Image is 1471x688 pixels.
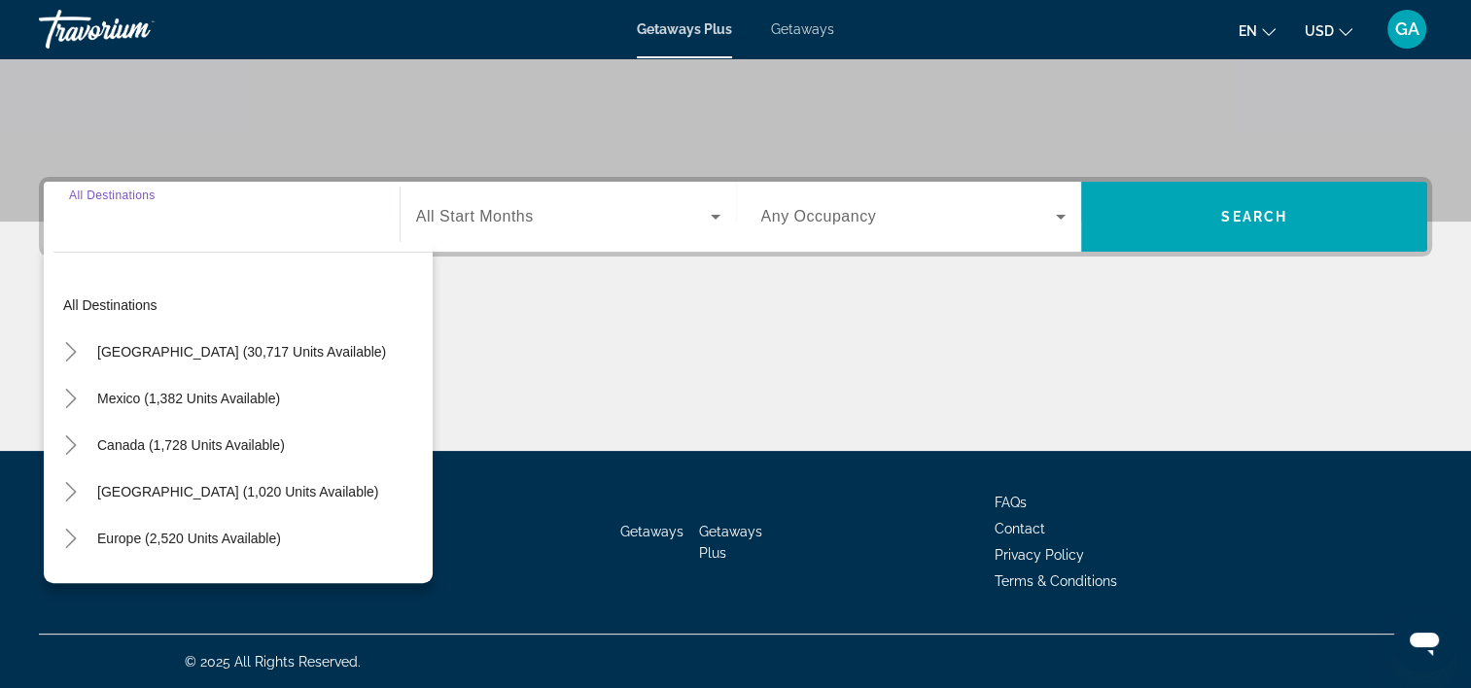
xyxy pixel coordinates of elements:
[771,21,834,37] a: Getaways
[995,495,1027,510] a: FAQs
[88,381,290,416] button: Mexico (1,382 units available)
[88,521,291,556] button: Europe (2,520 units available)
[88,428,295,463] button: Canada (1,728 units available)
[63,297,158,313] span: All destinations
[620,524,683,539] a: Getaways
[53,475,88,509] button: Toggle Caribbean & Atlantic Islands (1,020 units available)
[97,531,281,546] span: Europe (2,520 units available)
[97,344,386,360] span: [GEOGRAPHIC_DATA] (30,717 units available)
[416,208,534,224] span: All Start Months
[995,573,1117,589] a: Terms & Conditions
[39,4,233,54] a: Travorium
[1393,610,1455,672] iframe: Button to launch messaging window
[88,568,289,602] button: Australia (215 units available)
[53,382,88,416] button: Toggle Mexico (1,382 units available)
[44,182,1427,252] div: Search widget
[995,547,1084,563] a: Privacy Policy
[88,474,388,509] button: [GEOGRAPHIC_DATA] (1,020 units available)
[53,335,88,369] button: Toggle United States (30,717 units available)
[53,522,88,556] button: Toggle Europe (2,520 units available)
[995,521,1045,536] a: Contact
[1239,23,1257,39] span: en
[53,568,88,602] button: Toggle Australia (215 units available)
[185,654,361,670] span: © 2025 All Rights Reserved.
[69,189,156,201] span: All Destinations
[1395,19,1419,39] span: GA
[1382,9,1432,50] button: User Menu
[1305,23,1334,39] span: USD
[97,484,378,499] span: [GEOGRAPHIC_DATA] (1,020 units available)
[53,429,88,463] button: Toggle Canada (1,728 units available)
[1081,182,1427,252] button: Search
[97,391,280,406] span: Mexico (1,382 units available)
[1305,17,1352,45] button: Change currency
[761,208,877,224] span: Any Occupancy
[699,524,762,561] a: Getaways Plus
[1239,17,1276,45] button: Change language
[53,288,433,323] button: All destinations
[88,334,396,369] button: [GEOGRAPHIC_DATA] (30,717 units available)
[97,437,285,453] span: Canada (1,728 units available)
[1221,209,1287,224] span: Search
[637,21,732,37] a: Getaways Plus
